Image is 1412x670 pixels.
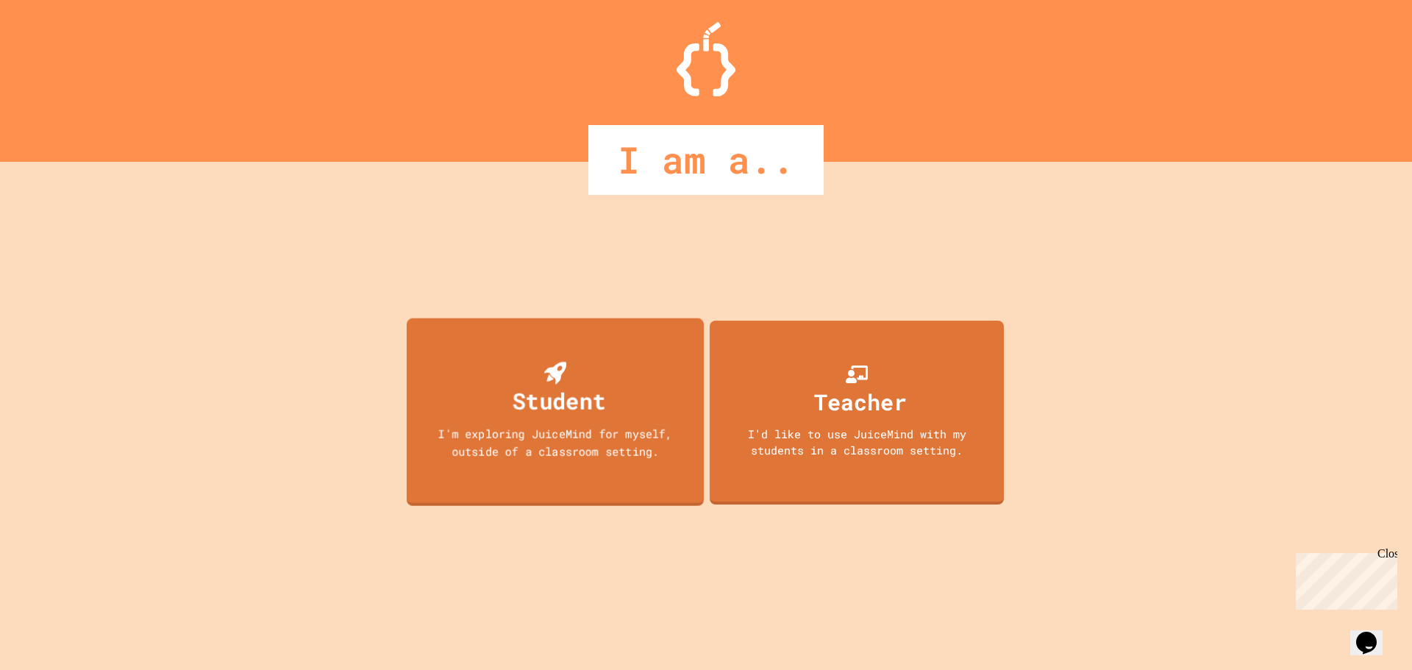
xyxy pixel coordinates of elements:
div: Chat with us now!Close [6,6,101,93]
img: Logo.svg [677,22,735,96]
div: Teacher [814,385,907,418]
div: I am a.. [588,125,824,195]
div: I'd like to use JuiceMind with my students in a classroom setting. [724,426,989,459]
div: I'm exploring JuiceMind for myself, outside of a classroom setting. [421,425,689,459]
iframe: chat widget [1290,547,1397,610]
div: Student [512,384,605,418]
iframe: chat widget [1350,611,1397,655]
